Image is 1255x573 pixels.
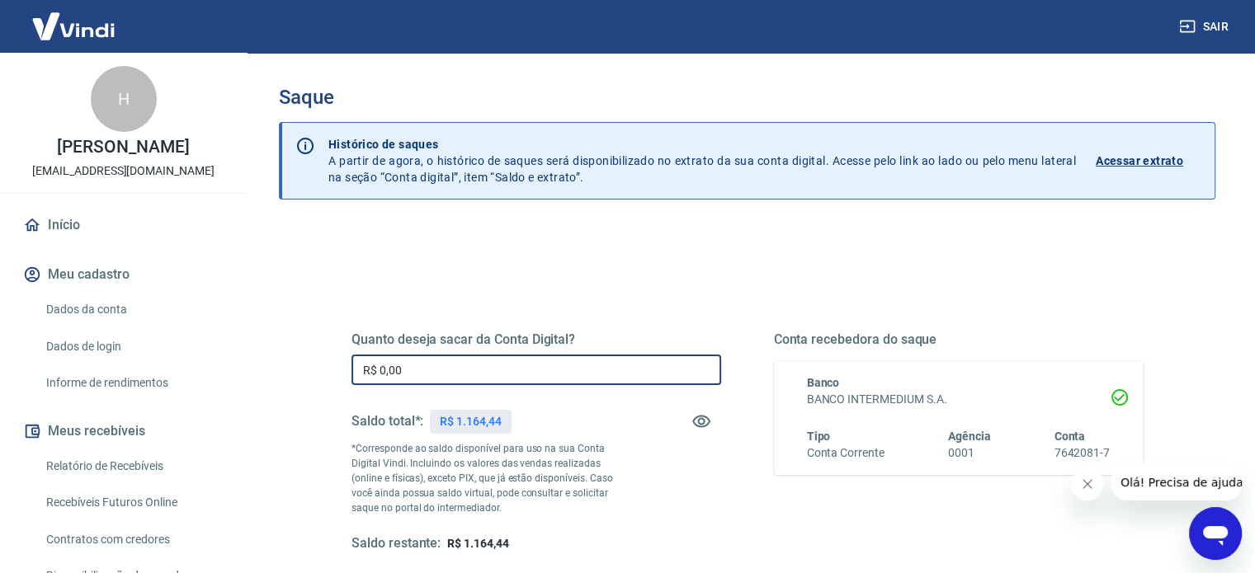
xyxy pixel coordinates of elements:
span: Banco [807,376,840,389]
h5: Quanto deseja sacar da Conta Digital? [351,331,721,348]
h6: BANCO INTERMEDIUM S.A. [807,391,1111,408]
a: Informe de rendimentos [40,366,227,400]
span: Tipo [807,430,831,443]
span: Olá! Precisa de ajuda? [10,12,139,25]
a: Dados de login [40,330,227,364]
span: Conta [1054,430,1085,443]
h6: 0001 [948,444,991,462]
div: H [91,66,157,132]
iframe: Fechar mensagem [1071,467,1104,500]
p: Acessar extrato [1096,153,1183,169]
p: [EMAIL_ADDRESS][DOMAIN_NAME] [32,162,215,180]
button: Meus recebíveis [20,413,227,449]
p: [PERSON_NAME] [57,139,189,156]
p: R$ 1.164,44 [440,413,501,430]
button: Sair [1176,12,1235,42]
iframe: Mensagem da empresa [1111,464,1242,500]
span: Agência [948,430,991,443]
a: Início [20,207,227,243]
h5: Saldo restante: [351,535,441,552]
a: Acessar extrato [1096,136,1201,186]
img: Vindi [20,1,127,51]
p: A partir de agora, o histórico de saques será disponibilizado no extrato da sua conta digital. Ac... [328,136,1076,186]
h5: Conta recebedora do saque [774,331,1144,348]
span: R$ 1.164,44 [447,537,508,550]
button: Meu cadastro [20,256,227,293]
p: Histórico de saques [328,136,1076,153]
h6: Conta Corrente [807,444,885,462]
h6: 7642081-7 [1054,444,1110,462]
h3: Saque [279,86,1215,109]
iframe: Botão para abrir a janela de mensagens [1189,507,1242,560]
a: Relatório de Recebíveis [40,449,227,483]
p: *Corresponde ao saldo disponível para uso na sua Conta Digital Vindi. Incluindo os valores das ve... [351,441,629,515]
a: Dados da conta [40,293,227,326]
a: Recebíveis Futuros Online [40,486,227,519]
h5: Saldo total*: [351,413,423,430]
a: Contratos com credores [40,523,227,557]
